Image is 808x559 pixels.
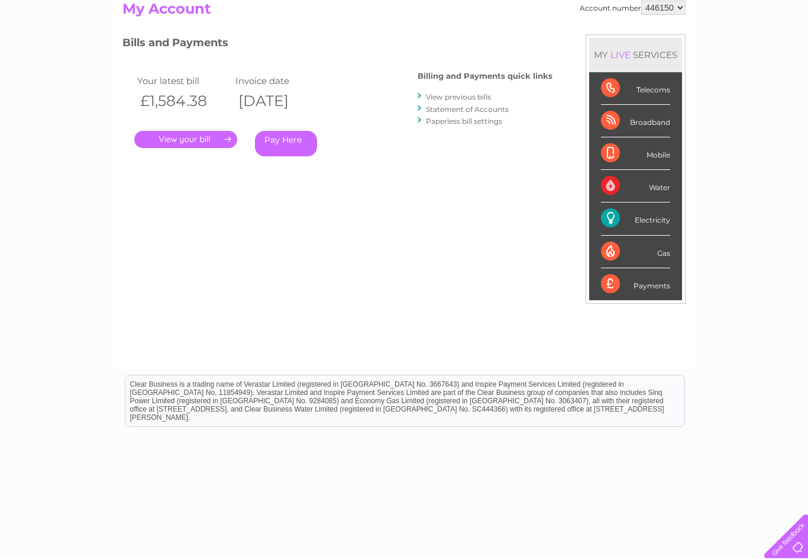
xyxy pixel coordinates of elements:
[134,73,232,89] td: Your latest bill
[232,89,331,114] th: [DATE]
[580,1,686,15] div: Account number
[122,35,552,56] h3: Bills and Payments
[601,138,670,171] div: Mobile
[134,89,232,114] th: £1,584.38
[601,236,670,269] div: Gas
[426,117,502,126] a: Paperless bill settings
[28,31,89,67] img: logo.png
[134,131,237,149] a: .
[629,50,655,59] a: Energy
[729,50,758,59] a: Contact
[426,93,491,102] a: View previous bills
[769,50,797,59] a: Log out
[426,105,509,114] a: Statement of Accounts
[601,203,670,236] div: Electricity
[601,73,670,105] div: Telecoms
[589,38,682,72] div: MY SERVICES
[125,7,684,57] div: Clear Business is a trading name of Verastar Limited (registered in [GEOGRAPHIC_DATA] No. 3667643...
[122,1,686,24] h2: My Account
[705,50,722,59] a: Blog
[418,72,552,81] h4: Billing and Payments quick links
[585,6,667,21] a: 0333 014 3131
[601,105,670,138] div: Broadband
[662,50,698,59] a: Telecoms
[608,50,633,61] div: LIVE
[232,73,331,89] td: Invoice date
[255,131,317,157] a: Pay Here
[601,269,670,301] div: Payments
[600,50,622,59] a: Water
[601,171,670,203] div: Water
